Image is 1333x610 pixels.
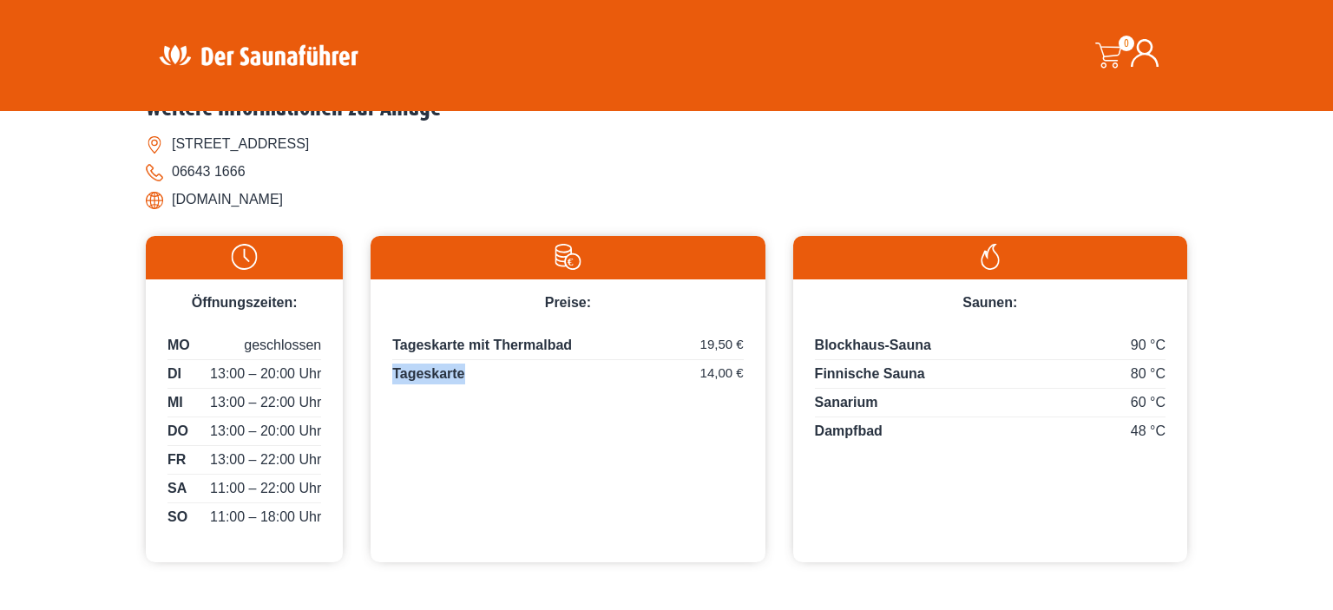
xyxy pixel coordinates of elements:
span: 80 °C [1131,364,1166,384]
li: 06643 1666 [146,158,1187,186]
span: FR [167,449,186,470]
span: DO [167,421,188,442]
span: MI [167,392,183,413]
span: Blockhaus-Sauna [815,338,931,352]
span: MO [167,335,190,356]
span: 13:00 – 22:00 Uhr [210,392,321,413]
span: 60 °C [1131,392,1166,413]
span: 90 °C [1131,335,1166,356]
span: 48 °C [1131,421,1166,442]
span: Sanarium [815,395,878,410]
span: Dampfbad [815,423,883,438]
span: 0 [1119,36,1134,51]
span: 13:00 – 22:00 Uhr [210,449,321,470]
span: Öffnungszeiten: [192,295,298,310]
li: [STREET_ADDRESS] [146,130,1187,158]
img: Uhr-weiss.svg [154,244,334,270]
span: 19,50 € [700,335,744,355]
span: 13:00 – 20:00 Uhr [210,364,321,384]
span: geschlossen [244,335,321,356]
img: Flamme-weiss.svg [802,244,1179,270]
span: 11:00 – 18:00 Uhr [210,507,321,528]
img: Preise-weiss.svg [379,244,756,270]
span: 11:00 – 22:00 Uhr [210,478,321,499]
span: SO [167,507,187,528]
p: Tageskarte [392,364,743,384]
span: Preise: [545,295,591,310]
span: Finnische Sauna [815,366,925,381]
p: Tageskarte mit Thermalbad [392,335,743,360]
span: SA [167,478,187,499]
li: [DOMAIN_NAME] [146,186,1187,213]
span: Saunen: [962,295,1017,310]
span: 13:00 – 20:00 Uhr [210,421,321,442]
span: DI [167,364,181,384]
span: 14,00 € [700,364,744,384]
